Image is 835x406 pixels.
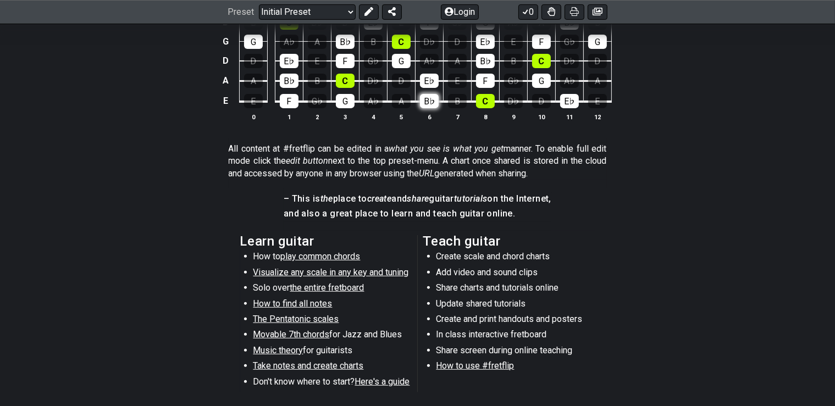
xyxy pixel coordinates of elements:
[441,4,479,20] button: Login
[280,74,298,88] div: B♭
[419,168,435,179] em: URL
[583,111,611,123] th: 12
[476,74,495,88] div: F
[389,143,504,154] em: what you see is what you get
[560,94,579,108] div: E♭
[504,74,523,88] div: G♭
[364,74,383,88] div: D♭
[532,35,551,49] div: F
[240,111,268,123] th: 0
[359,4,379,20] button: Edit Preset
[420,54,439,68] div: A♭
[499,111,527,123] th: 9
[454,193,488,204] em: tutorials
[253,360,364,371] span: Take notes and create charts
[359,111,387,123] th: 4
[253,282,410,297] li: Solo over
[244,94,263,108] div: E
[280,54,298,68] div: E♭
[336,35,355,49] div: B♭
[448,54,467,68] div: A
[244,74,263,88] div: A
[259,4,356,20] select: Preset
[392,35,411,49] div: C
[436,360,515,371] span: How to use #fretflip
[518,4,538,20] button: 0
[280,94,298,108] div: F
[308,74,327,88] div: B
[364,35,383,49] div: B
[219,71,232,91] td: A
[436,329,593,344] li: In class interactive fretboard
[253,314,339,324] span: The Pentatonic scales
[367,193,391,204] em: create
[476,35,495,49] div: E♭
[336,74,355,88] div: C
[219,32,232,51] td: G
[308,54,327,68] div: E
[320,193,333,204] em: the
[244,35,263,49] div: G
[387,111,415,123] th: 5
[281,251,361,262] span: play common chords
[355,376,410,387] span: Here's a guide
[565,4,584,20] button: Print
[436,266,593,282] li: Add video and sound clips
[286,155,328,166] em: edit button
[560,54,579,68] div: D♭
[588,35,607,49] div: G
[588,54,607,68] div: D
[364,94,383,108] div: A♭
[436,298,593,313] li: Update shared tutorials
[229,143,607,180] p: All content at #fretflip can be edited in a manner. To enable full edit mode click the next to th...
[504,54,523,68] div: B
[219,91,232,112] td: E
[471,111,499,123] th: 8
[240,235,412,247] h2: Learn guitar
[290,282,364,293] span: the entire fretboard
[504,35,523,49] div: E
[555,111,583,123] th: 11
[336,94,355,108] div: G
[253,376,410,391] li: Don't know where to start?
[420,94,439,108] div: B♭
[275,111,303,123] th: 1
[527,111,555,123] th: 10
[392,74,411,88] div: D
[253,298,333,309] span: How to find all notes
[253,329,330,340] span: Movable 7th chords
[588,4,607,20] button: Create image
[336,54,355,68] div: F
[253,251,410,266] li: How to
[407,193,429,204] em: share
[560,74,579,88] div: A♭
[436,344,593,360] li: Share screen during online teaching
[219,51,232,71] td: D
[448,94,467,108] div: B
[253,345,303,355] span: Music theory
[532,94,551,108] div: D
[280,35,298,49] div: A♭
[415,111,443,123] th: 6
[588,94,607,108] div: E
[382,4,402,20] button: Share Preset
[420,35,439,49] div: D♭
[253,267,409,277] span: Visualize any scale in any key and tuning
[448,74,467,88] div: E
[244,54,263,68] div: D
[436,282,593,297] li: Share charts and tutorials online
[228,7,255,18] span: Preset
[284,193,551,205] h4: – This is place to and guitar on the Internet,
[560,35,579,49] div: G♭
[504,94,523,108] div: D♭
[448,35,467,49] div: D
[476,54,495,68] div: B♭
[308,94,327,108] div: G♭
[532,74,551,88] div: G
[588,74,607,88] div: A
[436,251,593,266] li: Create scale and chord charts
[253,344,410,360] li: for guitarists
[532,54,551,68] div: C
[331,111,359,123] th: 3
[364,54,383,68] div: G♭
